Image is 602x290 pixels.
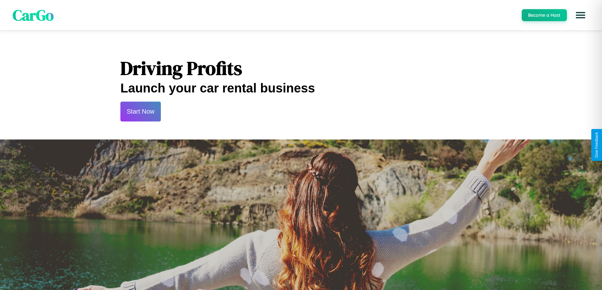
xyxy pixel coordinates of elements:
[120,55,482,81] h1: Driving Profits
[120,81,482,95] h2: Launch your car rental business
[13,5,54,26] span: CarGo
[522,9,567,21] button: Become a Host
[120,102,161,121] button: Start Now
[594,132,599,158] div: Give Feedback
[572,6,589,24] button: Open menu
